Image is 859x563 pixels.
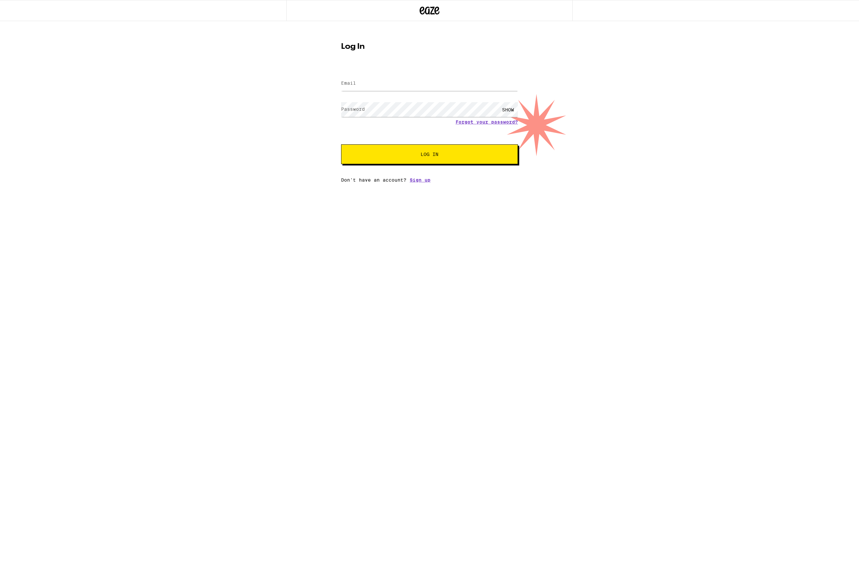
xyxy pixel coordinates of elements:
h1: Log In [341,43,518,51]
label: Email [341,80,356,86]
a: Forgot your password? [456,119,518,125]
input: Email [341,76,518,91]
button: Log In [341,144,518,164]
label: Password [341,106,365,112]
div: Don't have an account? [341,177,518,183]
div: SHOW [498,102,518,117]
span: Log In [421,152,438,157]
a: Sign up [410,177,430,183]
